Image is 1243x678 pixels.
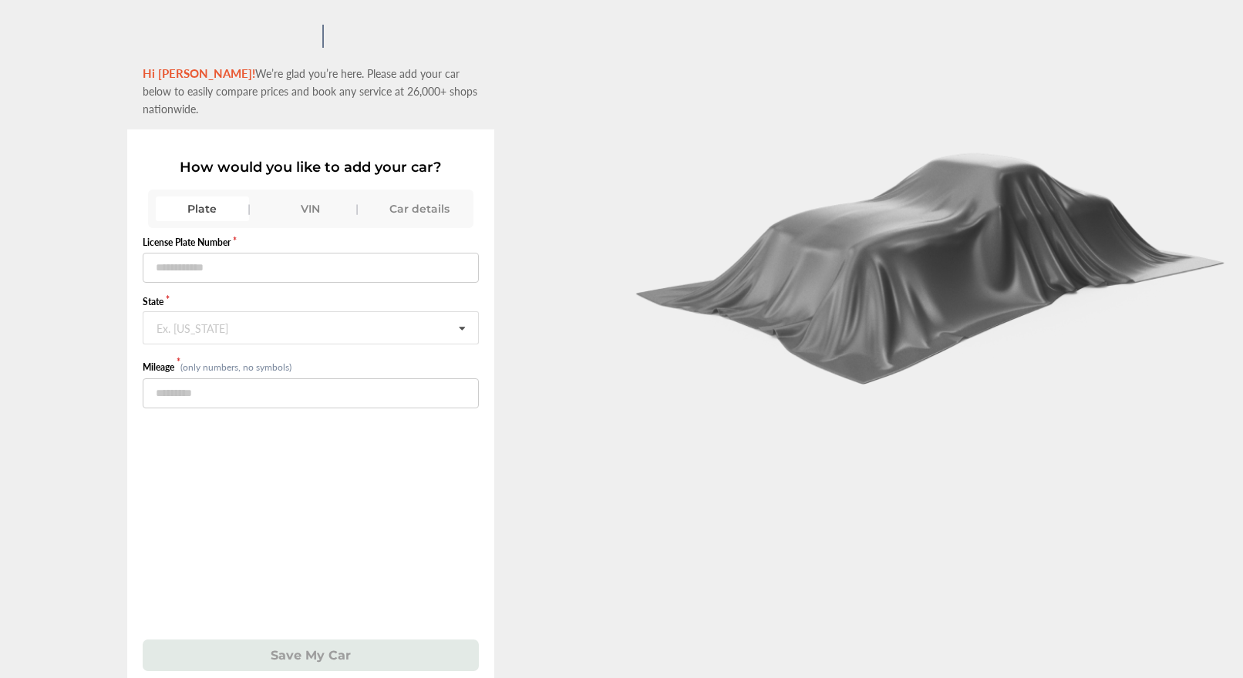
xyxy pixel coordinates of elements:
[143,159,478,176] p: How would you like to add your car?
[372,196,466,221] div: Car details
[156,196,249,221] div: Plate
[143,65,255,81] span: Hi [PERSON_NAME]!
[180,361,291,374] small: (only numbers, no symbols)
[264,196,358,221] div: VIN
[143,65,477,116] span: We’re glad you’re here. Please add your car below to easily compare prices and book any service a...
[157,322,228,331] div: Ex. [US_STATE]
[143,236,478,249] label: License Plate Number
[624,136,1241,385] img: carCoverBlack.2823a3dccd746e18b3f8.png
[143,361,180,374] label: Mileage
[143,295,478,308] label: State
